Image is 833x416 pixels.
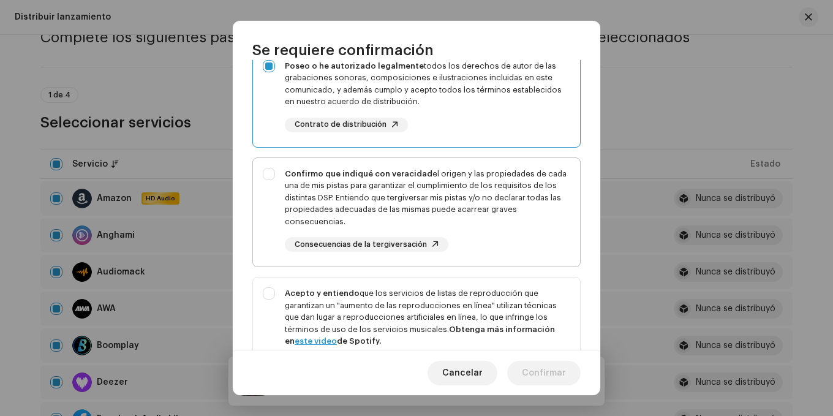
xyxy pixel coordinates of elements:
strong: Obtenga más información en de Spotify. [285,325,555,346]
strong: Acepto y entiendo [285,289,360,297]
p-togglebutton: Confirmo que indiqué con veracidadel origen y las propiedades de cada una de mis pistas para gara... [252,157,581,268]
span: Consecuencias de la tergiversación [295,241,427,249]
button: Cancelar [428,361,497,385]
div: todos los derechos de autor de las grabaciones sonoras, composiciones e ilustraciones incluidas e... [285,60,570,108]
p-togglebutton: Acepto y entiendoque los servicios de listas de reproducción que garantizan un "aumento de las re... [252,277,581,407]
p-togglebutton: Poseo o he autorizado legalmentetodos los derechos de autor de las grabaciones sonoras, composici... [252,50,581,148]
a: este video [295,337,337,345]
span: Cancelar [442,361,483,385]
div: que los servicios de listas de reproducción que garantizan un "aumento de las reproducciones en l... [285,287,570,347]
span: Se requiere confirmación [252,40,434,60]
div: el origen y las propiedades de cada una de mis pistas para garantizar el cumplimiento de los requ... [285,168,570,228]
button: Confirmar [507,361,581,385]
span: Confirmar [522,361,566,385]
strong: Confirmo que indiqué con veracidad [285,170,432,178]
strong: Poseo o he autorizado legalmente [285,62,424,70]
span: Contrato de distribución [295,121,386,129]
